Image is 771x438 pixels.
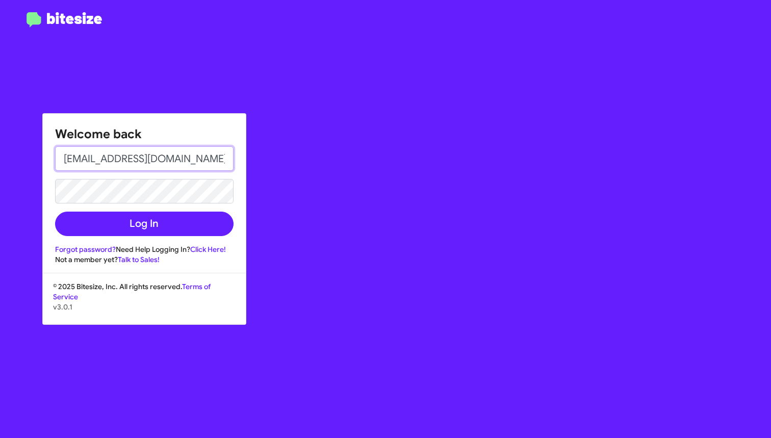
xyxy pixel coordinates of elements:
div: Need Help Logging In? [55,244,234,254]
a: Click Here! [190,245,226,254]
p: v3.0.1 [53,302,236,312]
h1: Welcome back [55,126,234,142]
a: Terms of Service [53,282,211,301]
button: Log In [55,212,234,236]
div: © 2025 Bitesize, Inc. All rights reserved. [43,281,246,324]
input: Email address [55,146,234,171]
a: Forgot password? [55,245,116,254]
div: Not a member yet? [55,254,234,265]
a: Talk to Sales! [118,255,160,264]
